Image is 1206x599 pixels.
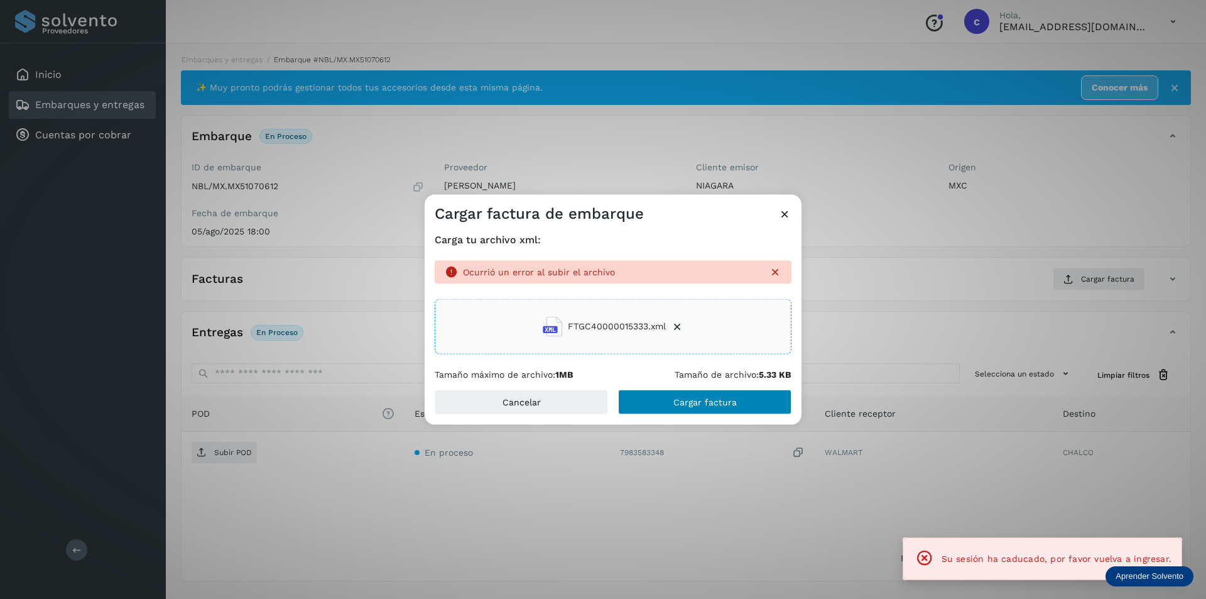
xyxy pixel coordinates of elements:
[618,390,791,415] button: Cargar factura
[555,369,573,379] b: 1MB
[435,233,791,245] h4: Carga tu archivo xml:
[568,320,666,333] span: FTGC40000015333.xml
[503,398,541,407] span: Cancelar
[942,554,1171,564] span: Su sesión ha caducado, por favor vuelva a ingresar.
[675,369,791,380] p: Tamaño de archivo:
[759,369,791,379] b: 5.33 KB
[1105,566,1193,586] div: Aprender Solvento
[673,398,737,407] span: Cargar factura
[435,204,644,223] h3: Cargar factura de embarque
[435,369,573,380] p: Tamaño máximo de archivo:
[463,267,759,277] p: Ocurrió un error al subir el archivo
[1116,571,1183,581] p: Aprender Solvento
[435,390,608,415] button: Cancelar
